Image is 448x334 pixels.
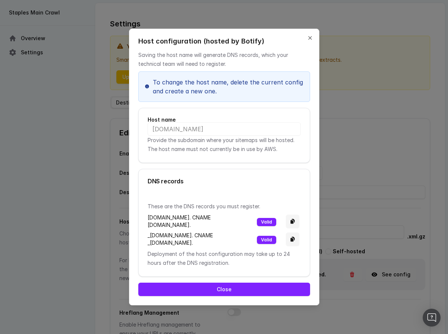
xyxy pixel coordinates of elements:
[148,117,301,122] label: Host name
[257,218,276,226] div: Valid
[257,236,276,244] div: Valid
[138,38,310,45] div: Host configuration (hosted by Botify)
[148,232,247,247] div: _[DOMAIN_NAME]. CNAME _[DOMAIN_NAME].
[138,71,310,102] div: To change the host name, delete the current config and create a new one.
[148,178,301,184] div: DNS records
[148,250,301,267] p: Deployment of the host configuration may take up to 24 hours after the DNS registration.
[148,214,247,229] div: [DOMAIN_NAME]. CNAME [DOMAIN_NAME].
[138,283,310,296] button: Close
[148,136,301,154] p: Provide the subdomain where your sitemaps will be hosted. The host name must not currently be in ...
[148,202,301,211] p: These are the DNS records you must register.
[138,51,310,68] p: Saving the host name will generate DNS records, which your technical team will need to register.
